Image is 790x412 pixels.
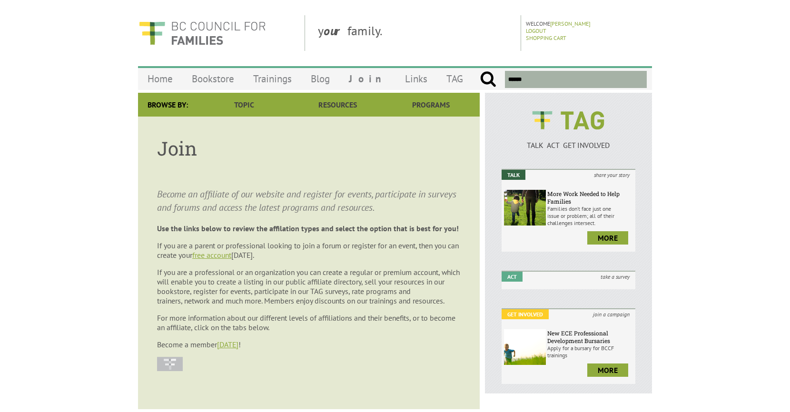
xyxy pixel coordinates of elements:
[157,187,461,214] p: Become an affiliate of our website and register for events, participate in surveys and forums and...
[550,20,591,27] a: [PERSON_NAME]
[310,15,521,51] div: y family.
[588,170,635,180] i: share your story
[587,363,628,377] a: more
[502,272,523,282] em: Act
[244,68,301,90] a: Trainings
[525,102,611,138] img: BCCF's TAG Logo
[587,231,628,245] a: more
[192,250,231,260] a: free account
[385,93,478,117] a: Programs
[138,68,182,90] a: Home
[437,68,473,90] a: TAG
[502,140,635,150] p: TALK ACT GET INVOLVED
[480,71,496,88] input: Submit
[157,313,461,332] p: For more information about our different levels of affiliations and their benefits, or to become ...
[138,15,267,51] img: BC Council for FAMILIES
[157,340,461,349] p: Become a member !
[502,309,549,319] em: Get Involved
[526,27,546,34] a: Logout
[547,190,633,205] h6: More Work Needed to Help Families
[526,20,649,27] p: Welcome
[138,93,197,117] div: Browse By:
[217,340,238,349] a: [DATE]
[339,68,395,90] a: Join
[595,272,635,282] i: take a survey
[547,329,633,344] h6: New ECE Professional Development Bursaries
[587,309,635,319] i: join a campaign
[291,93,384,117] a: Resources
[182,68,244,90] a: Bookstore
[502,170,525,180] em: Talk
[157,224,459,233] strong: Use the links below to review the affilation types and select the option that is best for you!
[547,344,633,359] p: Apply for a bursary for BCCF trainings
[157,136,461,161] h1: Join
[197,93,291,117] a: Topic
[502,131,635,150] a: TALK ACT GET INVOLVED
[157,267,460,305] span: If you are a professional or an organization you can create a regular or premium account, which w...
[324,23,347,39] strong: our
[526,34,566,41] a: Shopping Cart
[547,205,633,226] p: Families don’t face just one issue or problem; all of their challenges intersect.
[157,241,461,260] p: If you are a parent or professional looking to join a forum or register for an event, then you ca...
[301,68,339,90] a: Blog
[395,68,437,90] a: Links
